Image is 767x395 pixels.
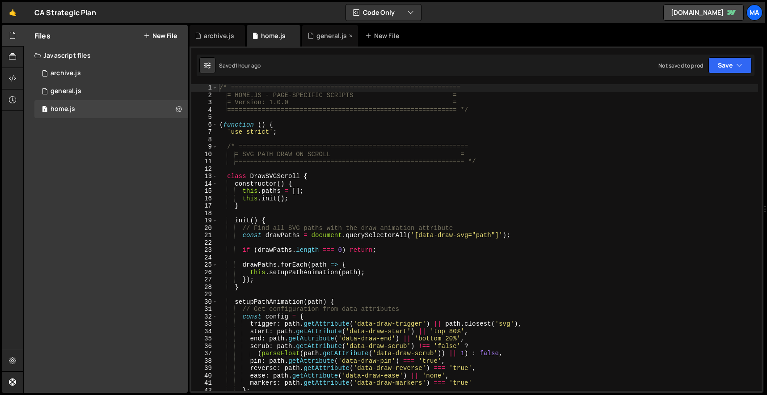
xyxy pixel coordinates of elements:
div: 32 [191,313,218,321]
div: 16 [191,195,218,203]
div: 15 [191,187,218,195]
div: archive.js [204,31,234,40]
button: New File [143,32,177,39]
div: 5 [191,114,218,121]
div: 37 [191,350,218,357]
div: 35 [191,335,218,343]
div: 25 [191,261,218,269]
div: 23 [191,246,218,254]
div: 17131/47264.js [34,82,188,100]
div: 9 [191,143,218,151]
button: Save [708,57,752,73]
a: Ma [746,4,763,21]
div: 11 [191,158,218,166]
div: 29 [191,291,218,298]
div: 17131/47521.js [34,64,188,82]
div: 2 [191,92,218,99]
div: 38 [191,357,218,365]
div: 22 [191,239,218,247]
div: 3 [191,99,218,106]
div: 10 [191,151,218,158]
div: 41 [191,379,218,387]
div: Javascript files [24,47,188,64]
div: home.js [261,31,286,40]
div: 20 [191,225,218,232]
div: 27 [191,276,218,284]
div: 1 hour ago [235,62,261,69]
div: 12 [191,166,218,173]
div: home.js [51,105,75,113]
div: 30 [191,298,218,306]
div: 28 [191,284,218,291]
h2: Files [34,31,51,41]
a: 🤙 [2,2,24,23]
div: Saved [219,62,261,69]
div: 8 [191,136,218,144]
div: CA Strategic Plan [34,7,96,18]
div: 42 [191,387,218,395]
div: 4 [191,106,218,114]
div: 17131/47267.js [34,100,188,118]
div: 24 [191,254,218,262]
div: 39 [191,365,218,372]
div: 36 [191,343,218,350]
div: 7 [191,128,218,136]
div: 34 [191,328,218,336]
div: 40 [191,372,218,380]
div: general.js [316,31,347,40]
div: 19 [191,217,218,225]
div: Not saved to prod [658,62,703,69]
div: 6 [191,121,218,129]
button: Code Only [346,4,421,21]
div: 13 [191,173,218,180]
div: 33 [191,320,218,328]
span: 1 [42,106,47,114]
div: 26 [191,269,218,276]
a: [DOMAIN_NAME] [663,4,744,21]
div: general.js [51,87,81,95]
div: 14 [191,180,218,188]
div: 21 [191,232,218,239]
div: 1 [191,84,218,92]
div: archive.js [51,69,81,77]
div: 18 [191,210,218,217]
div: New File [365,31,403,40]
div: 17 [191,202,218,210]
div: 31 [191,306,218,313]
